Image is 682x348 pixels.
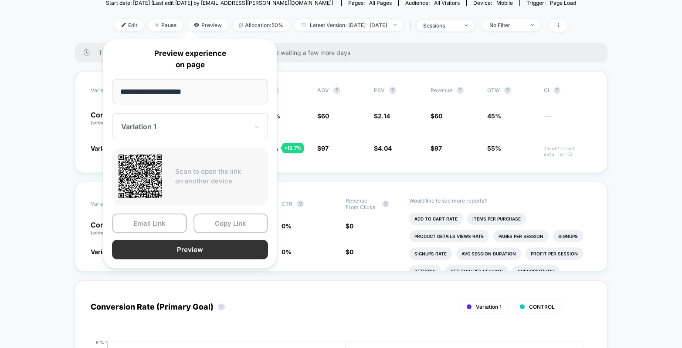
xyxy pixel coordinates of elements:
span: CI [544,87,592,94]
p: Scan to open the link on another device [175,167,261,186]
span: Allocation: 50% [233,19,290,31]
span: 0 [349,222,353,230]
span: CTR [282,200,292,207]
span: --- [544,114,592,126]
span: 4.04 [378,145,392,152]
span: AOV [317,87,329,93]
img: end [155,23,159,27]
li: Signups Rate [409,248,452,260]
span: (without changes) [91,120,130,125]
span: 97 [321,145,329,152]
span: 45% [487,112,501,120]
p: Control [91,111,139,126]
li: Returns Per Session [445,265,508,277]
span: Preview [187,19,228,31]
li: Returns [409,265,441,277]
button: ? [457,87,464,94]
li: Profit Per Session [526,248,583,260]
span: 2.14 [378,112,390,120]
span: 55% [487,145,501,152]
button: ? [382,200,389,207]
span: Insufficient data for CI [544,146,592,157]
span: $ [374,145,392,152]
button: ? [218,303,225,310]
span: 60 [434,112,442,120]
span: $ [431,112,442,120]
div: + 16.7 % [282,143,304,153]
img: calendar [301,23,305,27]
span: 0 [349,248,353,255]
img: end [465,24,468,26]
span: Variation [91,87,139,94]
span: | [407,19,417,32]
span: 0 % [282,222,292,230]
li: Avg Session Duration [456,248,521,260]
span: PSV [374,87,385,93]
img: rebalance [239,23,243,28]
span: $ [346,248,353,255]
button: Email Link [112,214,187,233]
button: ? [389,87,396,94]
span: $ [431,145,442,152]
li: Subscriptions [512,265,560,277]
li: Add To Cart Rate [409,213,463,225]
span: Variation 1 [91,248,122,255]
button: Copy Link [193,214,268,233]
span: Revenue From Clicks [346,197,378,210]
li: Items Per Purchase [467,213,526,225]
button: ? [553,87,560,94]
span: $ [346,222,353,230]
span: Latest Version: [DATE] - [DATE] [294,19,403,31]
li: Signups [553,230,583,242]
span: $ [317,145,329,152]
div: No Filter [489,22,524,28]
span: 0 % [282,248,292,255]
span: Variation [91,197,139,210]
p: Preview experience on page [112,48,268,70]
img: edit [122,23,126,27]
div: sessions [423,22,458,29]
li: Pages Per Session [493,230,549,242]
p: Control [91,221,146,236]
span: Edit [115,19,144,31]
span: There are still no statistically significant results. We recommend waiting a few more days [98,49,590,56]
li: Product Details Views Rate [409,230,489,242]
button: ? [333,87,340,94]
img: end [531,24,534,26]
span: 60 [321,112,329,120]
span: 97 [434,145,442,152]
img: end [394,24,397,26]
span: $ [317,112,329,120]
span: Variation 1 [91,145,122,152]
button: Preview [112,240,268,259]
button: ? [297,200,304,207]
p: Would like to see more reports? [409,197,592,204]
span: CONTROL [529,303,555,310]
span: Pause [148,19,183,31]
span: $ [374,112,390,120]
span: Revenue [431,87,452,93]
span: (without changes) [91,230,130,235]
tspan: 8 % [96,339,104,345]
span: Variation 1 [476,303,502,310]
span: OTW [487,87,535,94]
button: ? [504,87,511,94]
